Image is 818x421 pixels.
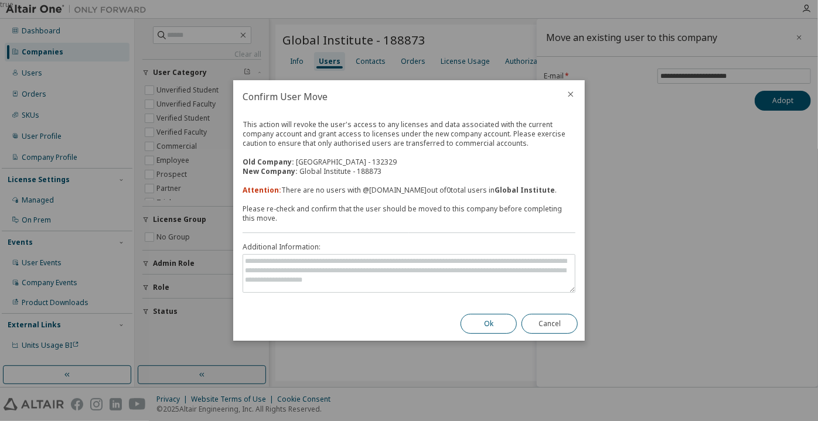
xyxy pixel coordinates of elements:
button: Ok [461,314,517,334]
div: This action will revoke the user's access to any licenses and data associated with the current co... [243,120,575,176]
div: There are no users with @ [DOMAIN_NAME] out of 0 total users in . Please re-check and confirm tha... [243,186,575,223]
button: Cancel [522,314,578,334]
b: New Company: [243,166,298,176]
label: Additional Information: [243,242,575,252]
b: Old Company: [243,157,294,167]
strong: Global Institute [495,185,555,195]
button: close [566,90,575,99]
h2: Confirm User Move [233,80,557,113]
b: Attention: [243,185,281,195]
